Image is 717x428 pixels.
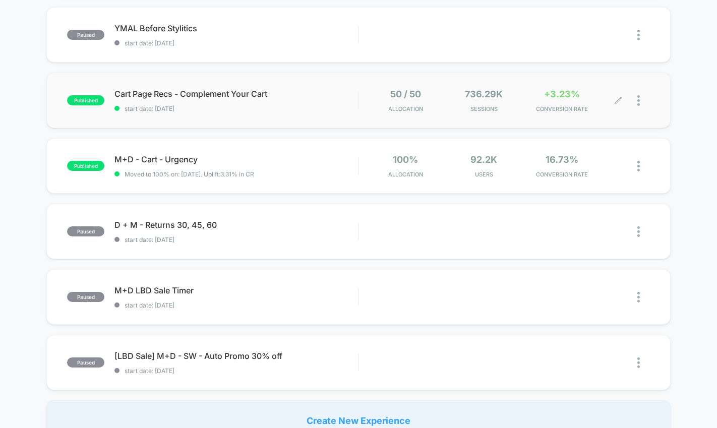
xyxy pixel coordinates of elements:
span: 16.73% [546,154,578,165]
span: CONVERSION RATE [525,171,599,178]
span: paused [67,357,104,368]
span: published [67,95,104,105]
img: close [637,357,640,368]
span: CONVERSION RATE [525,105,599,112]
span: Allocation [388,171,423,178]
span: start date: [DATE] [114,105,358,112]
span: paused [67,292,104,302]
span: M+D LBD Sale Timer [114,285,358,295]
span: paused [67,226,104,236]
img: close [637,30,640,40]
span: paused [67,30,104,40]
span: 50 / 50 [390,89,421,99]
span: +3.23% [544,89,580,99]
span: start date: [DATE] [114,301,358,309]
span: Sessions [447,105,520,112]
span: start date: [DATE] [114,236,358,243]
img: close [637,226,640,237]
span: 736.29k [465,89,503,99]
span: YMAL Before Stylitics [114,23,358,33]
span: D + M - Returns 30, 45, 60 [114,220,358,230]
img: close [637,292,640,302]
span: published [67,161,104,171]
span: 92.2k [470,154,497,165]
span: 100% [393,154,418,165]
span: Allocation [388,105,423,112]
span: Moved to 100% on: [DATE] . Uplift: 3.31% in CR [125,170,254,178]
span: start date: [DATE] [114,367,358,375]
span: [LBD Sale] M+D - SW - Auto Promo 30% off [114,351,358,361]
img: close [637,95,640,106]
span: Cart Page Recs - Complement Your Cart [114,89,358,99]
img: close [637,161,640,171]
span: start date: [DATE] [114,39,358,47]
span: M+D - Cart - Urgency [114,154,358,164]
span: Users [447,171,520,178]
